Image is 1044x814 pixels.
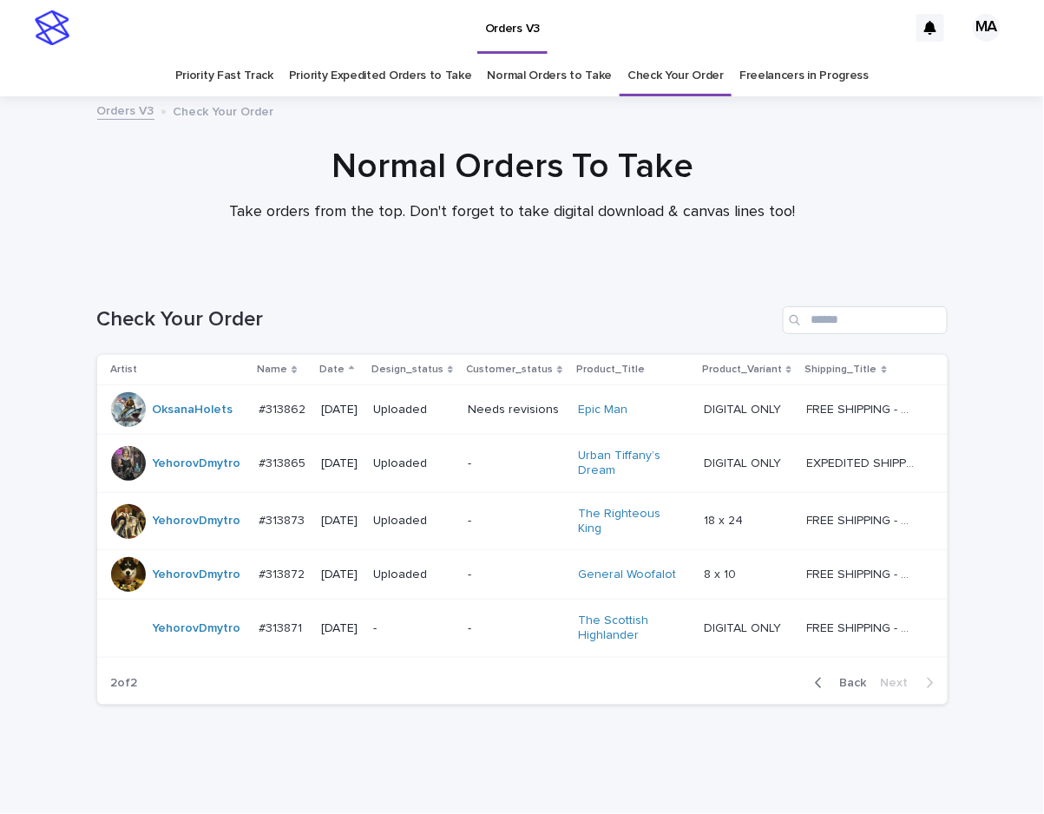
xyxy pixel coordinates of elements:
[578,614,686,643] a: The Scottish Highlander
[153,456,241,471] a: YehorovDmytro
[321,621,359,636] p: [DATE]
[259,399,309,417] p: #313862
[165,203,859,222] p: Take orders from the top. Don't forget to take digital download & canvas lines too!
[259,618,305,636] p: #313871
[97,100,154,120] a: Orders V3
[97,662,152,705] p: 2 of 2
[807,510,919,528] p: FREE SHIPPING - preview in 1-2 business days, after your approval delivery will take 5-10 b.d.
[289,56,472,96] a: Priority Expedited Orders to Take
[704,618,785,636] p: DIGITAL ONLY
[807,453,919,471] p: EXPEDITED SHIPPING - preview in 1 business day; delivery up to 5 business days after your approval.
[627,56,724,96] a: Check Your Order
[704,399,785,417] p: DIGITAL ONLY
[371,360,443,379] p: Design_status
[468,568,564,582] p: -
[576,360,645,379] p: Product_Title
[153,403,233,417] a: OksanaHolets
[174,101,274,120] p: Check Your Order
[97,307,776,332] h1: Check Your Order
[321,403,359,417] p: [DATE]
[578,449,686,478] a: Urban Tiffany’s Dream
[97,600,948,658] tr: YehorovDmytro #313871#313871 [DATE]--The Scottish Highlander DIGITAL ONLYDIGITAL ONLY FREE SHIPPI...
[321,568,359,582] p: [DATE]
[259,510,308,528] p: #313873
[807,618,919,636] p: FREE SHIPPING - preview in 1-2 business days, after your approval delivery will take 5-10 b.d.
[468,403,564,417] p: Needs revisions
[783,306,948,334] input: Search
[801,675,874,691] button: Back
[704,453,785,471] p: DIGITAL ONLY
[578,568,676,582] a: General Woofalot
[702,360,782,379] p: Product_Variant
[153,568,241,582] a: YehorovDmytro
[704,510,746,528] p: 18 x 24
[153,514,241,528] a: YehorovDmytro
[259,564,308,582] p: #313872
[488,56,613,96] a: Normal Orders to Take
[111,360,138,379] p: Artist
[259,453,309,471] p: #313865
[373,568,454,582] p: Uploaded
[373,456,454,471] p: Uploaded
[97,492,948,550] tr: YehorovDmytro #313873#313873 [DATE]Uploaded-The Righteous King 18 x 2418 x 24 FREE SHIPPING - pre...
[319,360,345,379] p: Date
[468,514,564,528] p: -
[373,514,454,528] p: Uploaded
[807,399,919,417] p: FREE SHIPPING - preview in 1-2 business days, after your approval delivery will take 5-10 b.d.
[805,360,877,379] p: Shipping_Title
[468,621,564,636] p: -
[466,360,553,379] p: Customer_status
[321,514,359,528] p: [DATE]
[739,56,869,96] a: Freelancers in Progress
[973,14,1001,42] div: MA
[578,403,627,417] a: Epic Man
[97,435,948,493] tr: YehorovDmytro #313865#313865 [DATE]Uploaded-Urban Tiffany’s Dream DIGITAL ONLYDIGITAL ONLY EXPEDI...
[830,677,867,689] span: Back
[97,385,948,435] tr: OksanaHolets #313862#313862 [DATE]UploadedNeeds revisionsEpic Man DIGITAL ONLYDIGITAL ONLY FREE S...
[175,56,273,96] a: Priority Fast Track
[807,564,919,582] p: FREE SHIPPING - preview in 1-2 business days, after your approval delivery will take 5-10 b.d.
[874,675,948,691] button: Next
[321,456,359,471] p: [DATE]
[704,564,739,582] p: 8 x 10
[373,403,454,417] p: Uploaded
[578,507,686,536] a: The Righteous King
[257,360,287,379] p: Name
[97,550,948,600] tr: YehorovDmytro #313872#313872 [DATE]Uploaded-General Woofalot 8 x 108 x 10 FREE SHIPPING - preview...
[373,621,454,636] p: -
[881,677,919,689] span: Next
[87,146,937,187] h1: Normal Orders To Take
[468,456,564,471] p: -
[153,621,241,636] a: YehorovDmytro
[35,10,69,45] img: stacker-logo-s-only.png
